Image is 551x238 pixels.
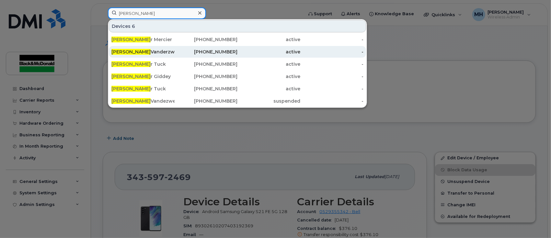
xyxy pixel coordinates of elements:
span: [PERSON_NAME] [111,86,151,92]
div: active [237,85,301,92]
span: [PERSON_NAME] [111,98,151,104]
span: [PERSON_NAME] [111,74,151,79]
div: [PHONE_NUMBER] [175,98,238,104]
div: r Mercier [111,36,175,43]
div: - [301,36,364,43]
div: - [301,85,364,92]
div: [PHONE_NUMBER] [175,61,238,67]
div: r Giddey [111,73,175,80]
a: [PERSON_NAME]Vanderzwet[PHONE_NUMBER]active- [109,46,366,58]
a: [PERSON_NAME]r Tuck[PHONE_NUMBER]active- [109,58,366,70]
div: - [301,49,364,55]
div: Vandezwet [111,98,175,104]
div: - [301,73,364,80]
div: [PHONE_NUMBER] [175,73,238,80]
div: Devices [109,20,366,32]
div: suspended [237,98,301,104]
div: active [237,73,301,80]
div: - [301,98,364,104]
span: [PERSON_NAME] [111,37,151,42]
div: active [237,61,301,67]
span: [PERSON_NAME] [111,61,151,67]
div: active [237,49,301,55]
a: [PERSON_NAME]r Tuck[PHONE_NUMBER]active- [109,83,366,95]
span: 6 [132,23,135,29]
div: [PHONE_NUMBER] [175,85,238,92]
a: [PERSON_NAME]r Giddey[PHONE_NUMBER]active- [109,71,366,82]
div: Vanderzwet [111,49,175,55]
div: active [237,36,301,43]
a: [PERSON_NAME]Vandezwet[PHONE_NUMBER]suspended- [109,95,366,107]
div: [PHONE_NUMBER] [175,49,238,55]
div: [PHONE_NUMBER] [175,36,238,43]
div: r Tuck [111,85,175,92]
a: [PERSON_NAME]r Mercier[PHONE_NUMBER]active- [109,34,366,45]
div: - [301,61,364,67]
div: r Tuck [111,61,175,67]
span: [PERSON_NAME] [111,49,151,55]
